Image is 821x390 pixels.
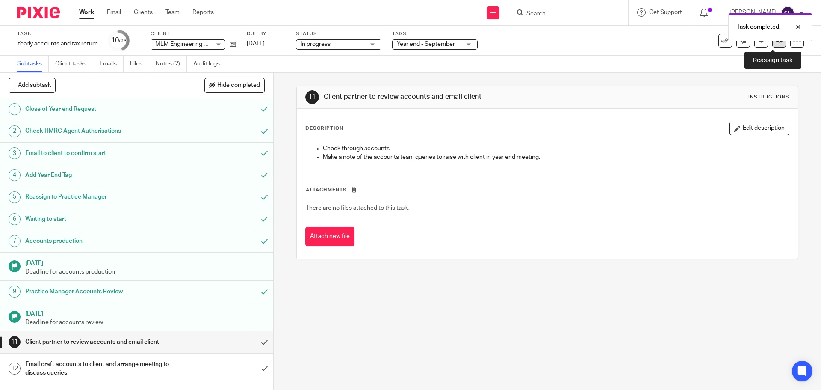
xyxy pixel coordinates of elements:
label: Due by [247,30,285,37]
p: Description [305,125,343,132]
p: Check through accounts [323,144,789,153]
a: Notes (2) [156,56,187,72]
h1: Accounts production [25,235,173,247]
a: Clients [134,8,153,17]
a: Subtasks [17,56,49,72]
span: There are no files attached to this task. [306,205,409,211]
h1: Check HMRC Agent Autherisations [25,125,173,137]
span: MLM Engineering & Consulting Limited [155,41,259,47]
div: Yearly accounts and tax return [17,39,98,48]
div: 2 [9,125,21,137]
a: Client tasks [55,56,93,72]
div: 6 [9,213,21,225]
h1: Client partner to review accounts and email client [324,92,566,101]
div: 4 [9,169,21,181]
span: In progress [301,41,331,47]
a: Emails [100,56,124,72]
button: Attach new file [305,227,354,246]
div: Instructions [748,94,789,101]
h1: Email to client to confirm start [25,147,173,160]
h1: [DATE] [25,307,265,318]
a: Email [107,8,121,17]
label: Client [151,30,236,37]
small: /23 [119,39,127,43]
img: svg%3E [781,6,794,20]
p: Deadline for accounts production [25,268,265,276]
h1: Practice Manager Accounts Review [25,285,173,298]
p: Task completed. [737,23,780,31]
a: Work [79,8,94,17]
h1: Close of Year end Request [25,103,173,116]
div: 11 [9,336,21,348]
h1: [DATE] [25,257,265,268]
label: Tags [392,30,478,37]
h1: Add Year End Tag [25,169,173,182]
div: 3 [9,147,21,159]
label: Task [17,30,98,37]
button: Hide completed [204,78,265,92]
img: Pixie [17,7,60,18]
span: Year end - September [397,41,455,47]
a: Audit logs [193,56,226,72]
div: 12 [9,363,21,375]
p: Deadline for accounts review [25,318,265,327]
h1: Reassign to Practice Manager [25,191,173,203]
a: Reports [192,8,214,17]
div: 1 [9,103,21,115]
label: Status [296,30,381,37]
span: [DATE] [247,41,265,47]
h1: Client partner to review accounts and email client [25,336,173,348]
div: 7 [9,235,21,247]
div: 10 [111,36,127,45]
a: Team [165,8,180,17]
p: Make a note of the accounts team queries to raise with client in year end meeting. [323,153,789,161]
a: Files [130,56,149,72]
h1: Email draft accounts to client and arrange meeting to discuss queries [25,358,173,380]
button: Edit description [729,122,789,135]
button: + Add subtask [9,78,56,92]
div: 9 [9,286,21,298]
span: Hide completed [217,82,260,89]
div: 5 [9,191,21,203]
div: 11 [305,90,319,104]
h1: Waiting to start [25,213,173,226]
span: Attachments [306,188,347,192]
